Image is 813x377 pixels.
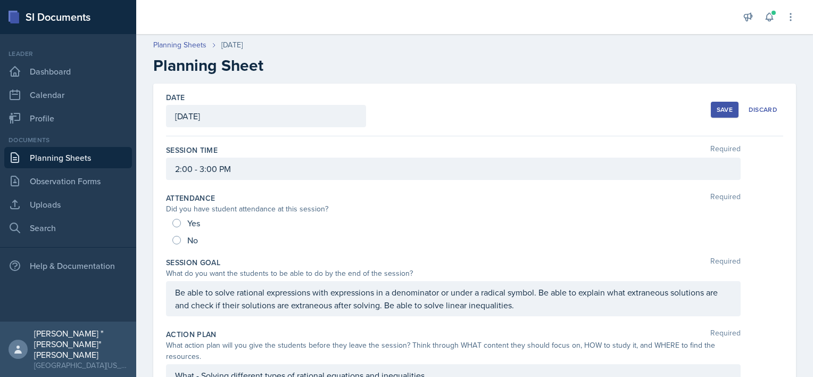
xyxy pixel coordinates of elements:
label: Attendance [166,193,215,203]
div: Save [717,105,733,114]
a: Search [4,217,132,239]
button: Discard [743,102,783,118]
span: Required [710,329,741,340]
div: [GEOGRAPHIC_DATA][US_STATE] in [GEOGRAPHIC_DATA] [34,360,128,371]
p: 2:00 - 3:00 PM [175,162,732,175]
a: Dashboard [4,61,132,82]
div: What action plan will you give the students before they leave the session? Think through WHAT con... [166,340,741,362]
div: Did you have student attendance at this session? [166,203,741,215]
label: Session Goal [166,257,220,268]
a: Calendar [4,84,132,105]
label: Date [166,92,185,103]
div: [PERSON_NAME] "[PERSON_NAME]" [PERSON_NAME] [34,328,128,360]
div: [DATE] [221,39,243,51]
span: Required [710,257,741,268]
button: Save [711,102,739,118]
h2: Planning Sheet [153,56,796,75]
span: Required [710,193,741,203]
span: No [187,235,198,245]
label: Session Time [166,145,218,155]
div: Leader [4,49,132,59]
a: Observation Forms [4,170,132,192]
span: Required [710,145,741,155]
a: Planning Sheets [153,39,206,51]
span: Yes [187,218,200,228]
a: Planning Sheets [4,147,132,168]
a: Profile [4,108,132,129]
div: What do you want the students to be able to do by the end of the session? [166,268,741,279]
a: Uploads [4,194,132,215]
div: Help & Documentation [4,255,132,276]
p: Be able to solve rational expressions with expressions in a denominator or under a radical symbol... [175,286,732,312]
div: Documents [4,135,132,145]
div: Discard [749,105,777,114]
label: Action Plan [166,329,217,340]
